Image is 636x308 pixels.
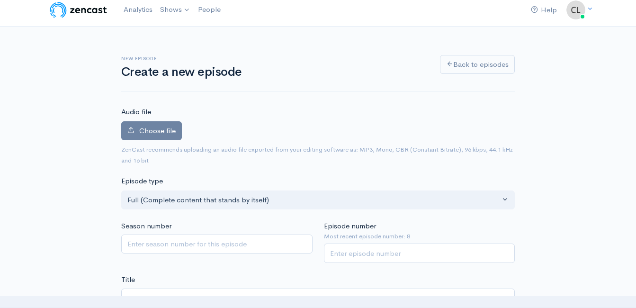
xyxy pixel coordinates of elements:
h6: New episode [121,56,429,61]
input: What is the episode's title? [121,289,515,308]
label: Audio file [121,107,151,118]
label: Episode type [121,176,163,187]
span: Choose file [139,126,176,135]
h1: Create a new episode [121,65,429,79]
label: Season number [121,221,171,232]
small: Most recent episode number: 8 [324,232,515,241]
button: Full (Complete content that stands by itself) [121,190,515,210]
input: Enter season number for this episode [121,235,313,254]
input: Enter episode number [324,244,515,263]
label: Episode number [324,221,376,232]
a: Back to episodes [440,55,515,74]
small: ZenCast recommends uploading an audio file exported from your editing software as: MP3, Mono, CBR... [121,145,513,164]
img: ... [566,0,585,19]
img: ZenCast Logo [48,0,108,19]
div: Full (Complete content that stands by itself) [127,195,500,206]
label: Title [121,274,135,285]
